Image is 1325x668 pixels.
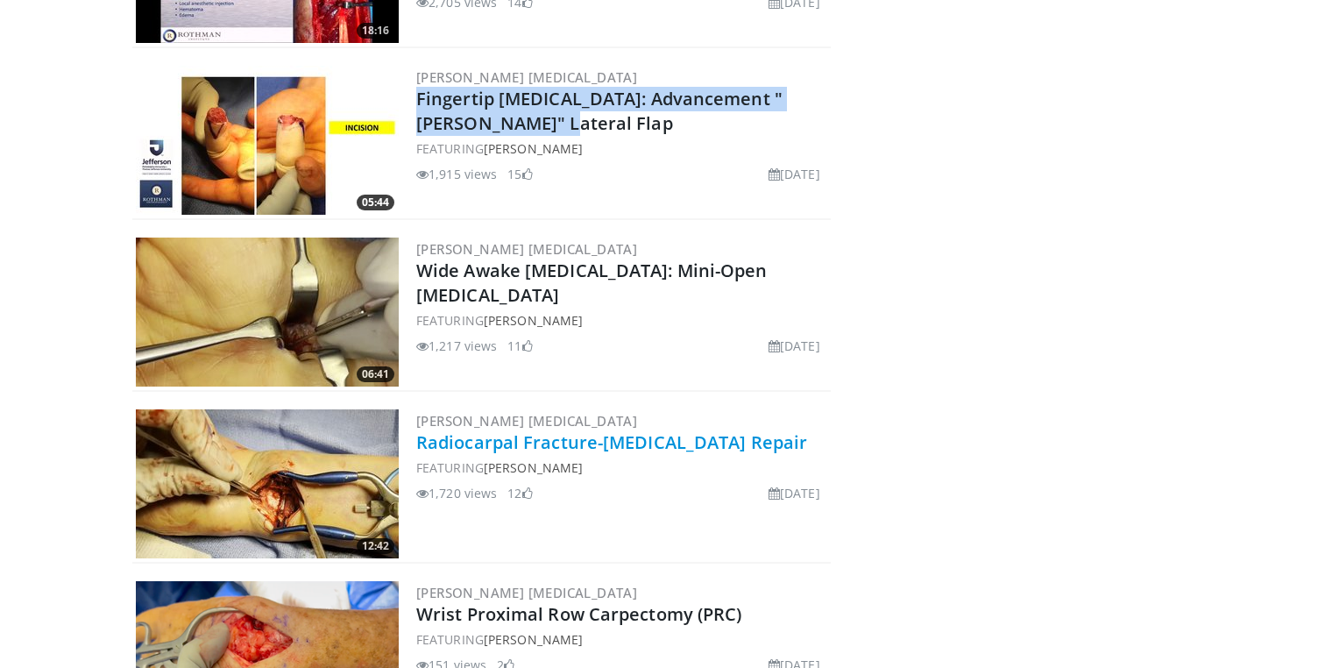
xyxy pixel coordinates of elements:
li: 1,915 views [416,165,497,183]
a: [PERSON_NAME] [484,312,583,329]
div: FEATURING [416,139,827,158]
img: 03e9279c-c259-4263-a1b6-94f375eaacb6.300x170_q85_crop-smart_upscale.jpg [136,66,399,215]
a: 12:42 [136,409,399,558]
a: [PERSON_NAME] [MEDICAL_DATA] [416,412,637,430]
a: Fingertip [MEDICAL_DATA]: Advancement "[PERSON_NAME]" Lateral Flap [416,87,783,135]
a: Radiocarpal Fracture-[MEDICAL_DATA] Repair [416,430,807,454]
span: 06:41 [357,366,394,382]
a: [PERSON_NAME] [484,140,583,157]
a: [PERSON_NAME] [484,459,583,476]
div: FEATURING [416,630,827,649]
a: [PERSON_NAME] [484,631,583,648]
span: 12:42 [357,538,394,554]
a: [PERSON_NAME] [MEDICAL_DATA] [416,68,637,86]
li: [DATE] [769,165,820,183]
div: FEATURING [416,458,827,477]
img: 55b90287-ae1c-48cd-a06f-6008b12342f7.300x170_q85_crop-smart_upscale.jpg [136,409,399,558]
li: 15 [507,165,532,183]
li: 1,720 views [416,484,497,502]
a: Wrist Proximal Row Carpectomy (PRC) [416,602,742,626]
span: 18:16 [357,23,394,39]
a: [PERSON_NAME] [MEDICAL_DATA] [416,584,637,601]
a: 06:41 [136,238,399,387]
li: 11 [507,337,532,355]
a: 05:44 [136,66,399,215]
li: [DATE] [769,337,820,355]
a: [PERSON_NAME] [MEDICAL_DATA] [416,240,637,258]
div: FEATURING [416,311,827,330]
li: [DATE] [769,484,820,502]
a: Wide Awake [MEDICAL_DATA]: Mini-Open [MEDICAL_DATA] [416,259,768,307]
li: 1,217 views [416,337,497,355]
li: 12 [507,484,532,502]
img: 0d8cb0c0-aff4-4a1b-92ee-6b97495b0cbd.300x170_q85_crop-smart_upscale.jpg [136,238,399,387]
span: 05:44 [357,195,394,210]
